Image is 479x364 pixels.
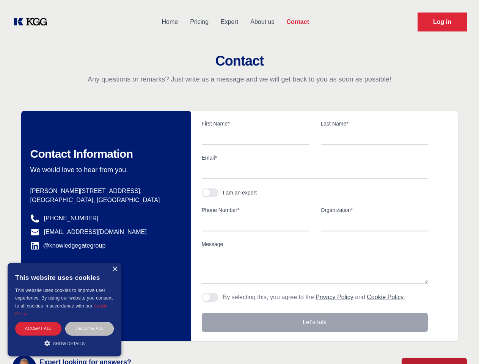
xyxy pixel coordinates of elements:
[15,268,114,287] div: This website uses cookies
[223,293,405,302] p: By selecting this, you agree to the and .
[202,120,309,127] label: First Name*
[30,165,179,174] p: We would love to hear from you.
[316,294,353,300] a: Privacy Policy
[202,154,428,162] label: Email*
[244,12,280,32] a: About us
[44,227,147,237] a: [EMAIL_ADDRESS][DOMAIN_NAME]
[30,241,106,250] a: @knowledgegategroup
[112,267,118,272] div: Close
[418,13,467,31] a: Request Demo
[12,16,53,28] a: KOL Knowledge Platform: Talk to Key External Experts (KEE)
[280,12,315,32] a: Contact
[15,304,108,316] a: Cookie Policy
[9,75,470,84] p: Any questions or remarks? Just write us a message and we will get back to you as soon as possible!
[30,187,179,196] p: [PERSON_NAME][STREET_ADDRESS],
[202,240,428,248] label: Message
[30,196,179,205] p: [GEOGRAPHIC_DATA], [GEOGRAPHIC_DATA]
[30,147,179,161] h2: Contact Information
[202,313,428,332] button: Let's talk
[202,206,309,214] label: Phone Number*
[53,341,85,346] span: Show details
[184,12,215,32] a: Pricing
[223,189,257,196] div: I am an expert
[44,214,99,223] a: [PHONE_NUMBER]
[215,12,244,32] a: Expert
[321,120,428,127] label: Last Name*
[15,288,113,309] span: This website uses cookies to improve user experience. By using our website you consent to all coo...
[321,206,428,214] label: Organization*
[15,339,114,347] div: Show details
[65,322,114,335] div: Decline all
[155,12,184,32] a: Home
[15,322,61,335] div: Accept all
[9,53,470,69] h2: Contact
[367,294,404,300] a: Cookie Policy
[441,328,479,364] iframe: Chat Widget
